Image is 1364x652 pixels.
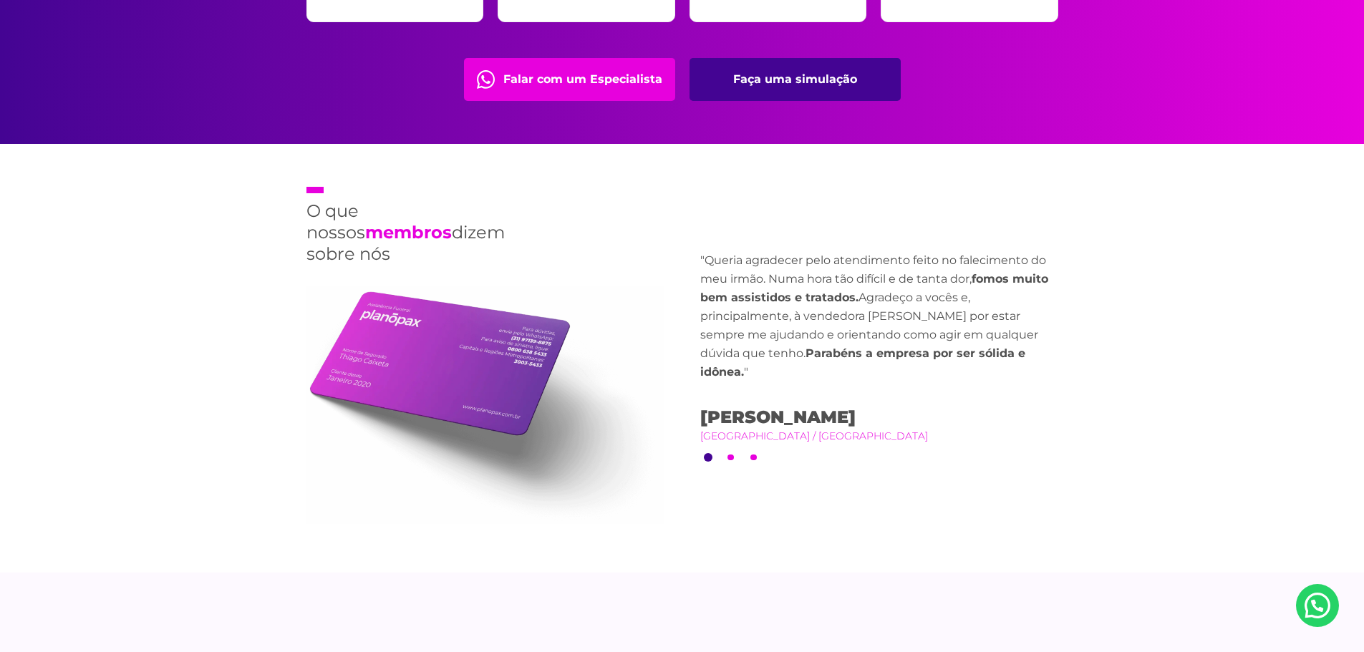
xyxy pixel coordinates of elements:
[700,407,1058,428] span: [PERSON_NAME]
[704,453,712,462] button: 1 of 3
[365,222,452,243] strong: membros
[700,346,1025,379] strong: Parabéns a empresa por ser sólida e idônea.
[690,58,901,101] a: Faça uma simulação
[306,286,664,524] img: card
[750,454,757,461] button: 3 of 3
[477,70,495,89] img: fale com consultor
[700,428,1058,444] small: [GEOGRAPHIC_DATA] / [GEOGRAPHIC_DATA]
[306,187,496,265] h2: O que nossos dizem sobre nós
[700,251,1058,381] p: "Queria agradecer pelo atendimento feito no falecimento do meu irmão. Numa hora tão difícil e de ...
[727,454,734,461] button: 2 of 3
[464,58,675,101] a: Falar com um Especialista
[1296,584,1339,627] a: Nosso Whatsapp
